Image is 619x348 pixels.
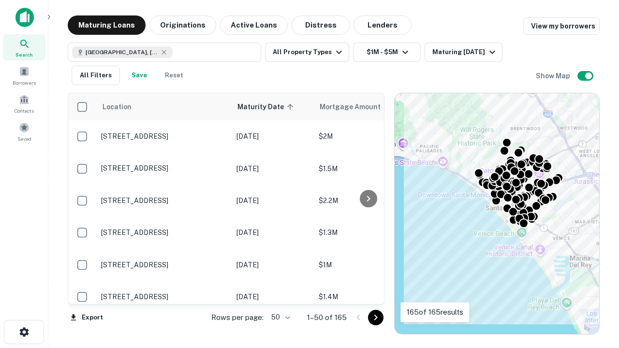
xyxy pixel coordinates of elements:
p: [STREET_ADDRESS] [101,292,227,301]
h6: Show Map [536,71,572,81]
p: [STREET_ADDRESS] [101,164,227,173]
th: Maturity Date [232,93,314,120]
p: $1.3M [319,227,415,238]
span: [GEOGRAPHIC_DATA], [GEOGRAPHIC_DATA], [GEOGRAPHIC_DATA] [86,48,158,57]
a: Contacts [3,90,45,116]
p: [DATE] [236,131,309,142]
th: Mortgage Amount [314,93,420,120]
a: Borrowers [3,62,45,88]
div: 0 0 [395,93,599,334]
p: [STREET_ADDRESS] [101,261,227,269]
p: 1–50 of 165 [307,312,347,323]
p: [STREET_ADDRESS] [101,228,227,237]
p: [STREET_ADDRESS] [101,196,227,205]
p: $2.2M [319,195,415,206]
p: $1M [319,260,415,270]
p: [STREET_ADDRESS] [101,132,227,141]
button: All Filters [72,66,120,85]
span: Borrowers [13,79,36,87]
p: $2M [319,131,415,142]
div: 50 [267,310,292,324]
button: Go to next page [368,310,383,325]
iframe: Chat Widget [571,271,619,317]
span: Search [15,51,33,58]
span: Mortgage Amount [320,101,393,113]
button: [GEOGRAPHIC_DATA], [GEOGRAPHIC_DATA], [GEOGRAPHIC_DATA] [68,43,261,62]
button: Active Loans [220,15,288,35]
button: Lenders [354,15,412,35]
img: capitalize-icon.png [15,8,34,27]
p: [DATE] [236,260,309,270]
button: Export [68,310,105,325]
button: Save your search to get updates of matches that match your search criteria. [124,66,155,85]
a: Search [3,34,45,60]
th: Location [96,93,232,120]
p: 165 of 165 results [407,306,463,318]
span: Maturity Date [237,101,296,113]
p: [DATE] [236,291,309,302]
p: $1.5M [319,163,415,174]
p: Rows per page: [211,312,264,323]
p: [DATE] [236,163,309,174]
button: Maturing Loans [68,15,146,35]
div: Maturing [DATE] [432,46,498,58]
button: Originations [149,15,216,35]
button: Distress [292,15,350,35]
p: [DATE] [236,195,309,206]
span: Location [102,101,132,113]
span: Saved [17,135,31,143]
a: View my borrowers [523,17,600,35]
span: Contacts [15,107,34,115]
button: $1M - $5M [353,43,421,62]
button: All Property Types [265,43,349,62]
button: Reset [159,66,190,85]
a: Saved [3,118,45,145]
p: $1.4M [319,291,415,302]
button: Maturing [DATE] [425,43,502,62]
p: [DATE] [236,227,309,238]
